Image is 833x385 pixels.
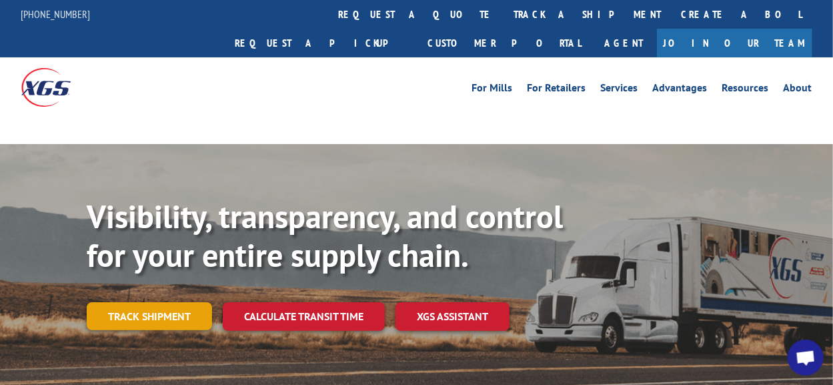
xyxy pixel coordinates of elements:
a: Agent [592,29,657,57]
a: Track shipment [87,302,212,330]
a: Services [601,83,638,97]
a: [PHONE_NUMBER] [21,7,91,21]
a: Join Our Team [657,29,812,57]
a: Calculate transit time [223,302,385,331]
a: About [784,83,812,97]
div: Open chat [788,340,824,376]
a: For Mills [472,83,513,97]
a: Customer Portal [418,29,592,57]
a: Advantages [653,83,708,97]
a: Resources [722,83,769,97]
b: Visibility, transparency, and control for your entire supply chain. [87,196,563,276]
a: Request a pickup [225,29,418,57]
a: For Retailers [528,83,586,97]
a: XGS ASSISTANT [395,302,510,331]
